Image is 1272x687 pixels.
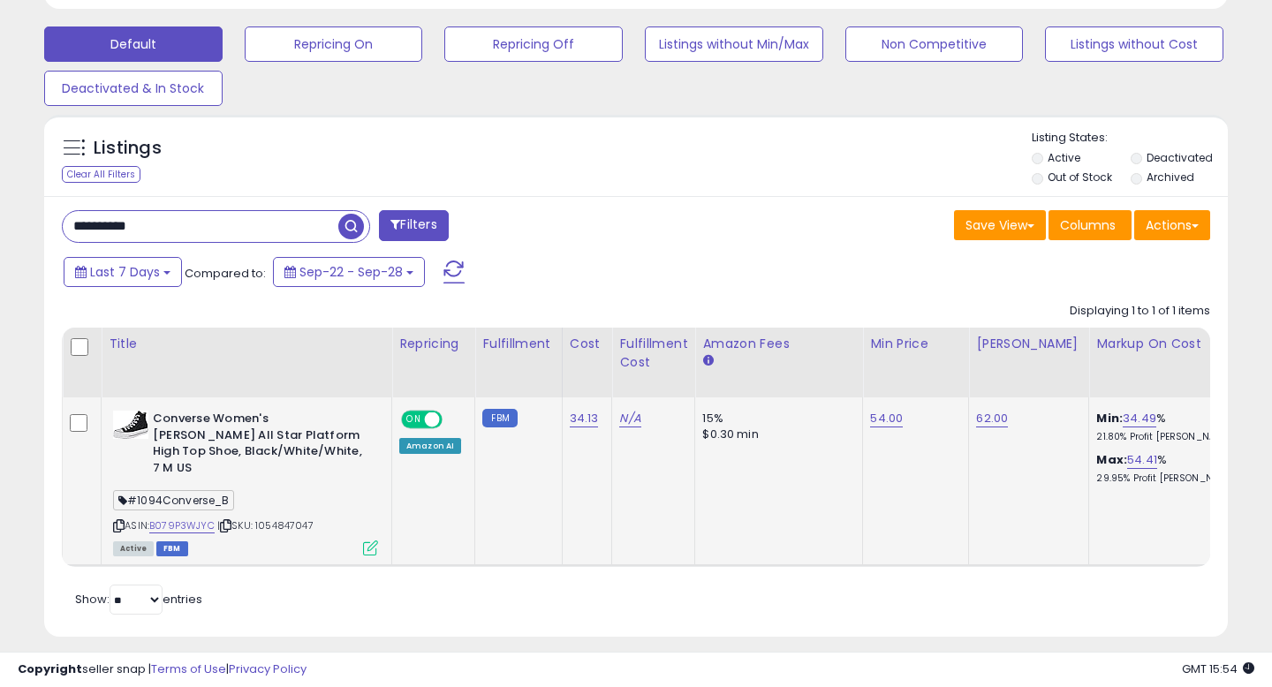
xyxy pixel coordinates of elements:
[619,335,687,372] div: Fulfillment Cost
[702,411,849,427] div: 15%
[702,427,849,442] div: $0.30 min
[1134,210,1210,240] button: Actions
[870,335,961,353] div: Min Price
[379,210,448,241] button: Filters
[482,335,554,353] div: Fulfillment
[1096,410,1123,427] b: Min:
[113,541,154,556] span: All listings currently available for purchase on Amazon
[570,410,599,427] a: 34.13
[113,490,234,510] span: #1094Converse_B
[1096,452,1243,485] div: %
[845,26,1024,62] button: Non Competitive
[1147,150,1213,165] label: Deactivated
[570,335,605,353] div: Cost
[403,412,425,427] span: ON
[245,26,423,62] button: Repricing On
[399,438,461,454] div: Amazon AI
[109,335,384,353] div: Title
[185,265,266,282] span: Compared to:
[75,591,202,608] span: Show: entries
[1049,210,1132,240] button: Columns
[1070,303,1210,320] div: Displaying 1 to 1 of 1 items
[151,661,226,677] a: Terms of Use
[113,411,378,554] div: ASIN:
[976,410,1008,427] a: 62.00
[1096,335,1249,353] div: Markup on Cost
[870,410,903,427] a: 54.00
[954,210,1046,240] button: Save View
[645,26,823,62] button: Listings without Min/Max
[156,541,188,556] span: FBM
[440,412,468,427] span: OFF
[149,518,215,533] a: B079P3WJYC
[1096,451,1127,468] b: Max:
[94,136,162,161] h5: Listings
[217,518,314,532] span: | SKU: 1054847047
[299,263,403,281] span: Sep-22 - Sep-28
[1147,170,1194,185] label: Archived
[1048,170,1112,185] label: Out of Stock
[1032,130,1229,147] p: Listing States:
[44,26,223,62] button: Default
[1096,411,1243,443] div: %
[44,71,223,106] button: Deactivated & In Stock
[64,257,182,287] button: Last 7 Days
[1045,26,1223,62] button: Listings without Cost
[1096,431,1243,443] p: 21.80% Profit [PERSON_NAME]
[113,411,148,439] img: 31wTApcszpL._SL40_.jpg
[62,166,140,183] div: Clear All Filters
[1127,451,1157,469] a: 54.41
[18,661,307,678] div: seller snap | |
[976,335,1081,353] div: [PERSON_NAME]
[153,411,367,480] b: Converse Women's [PERSON_NAME] All Star Platform High Top Shoe, Black/White/White, 7 M US
[482,409,517,427] small: FBM
[702,335,855,353] div: Amazon Fees
[1089,328,1257,397] th: The percentage added to the cost of goods (COGS) that forms the calculator for Min & Max prices.
[1048,150,1080,165] label: Active
[273,257,425,287] button: Sep-22 - Sep-28
[229,661,307,677] a: Privacy Policy
[1060,216,1116,234] span: Columns
[1123,410,1156,427] a: 34.49
[90,263,160,281] span: Last 7 Days
[1096,472,1243,485] p: 29.95% Profit [PERSON_NAME]
[18,661,82,677] strong: Copyright
[444,26,623,62] button: Repricing Off
[619,410,640,427] a: N/A
[702,353,713,369] small: Amazon Fees.
[399,335,467,353] div: Repricing
[1182,661,1254,677] span: 2025-10-6 15:54 GMT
